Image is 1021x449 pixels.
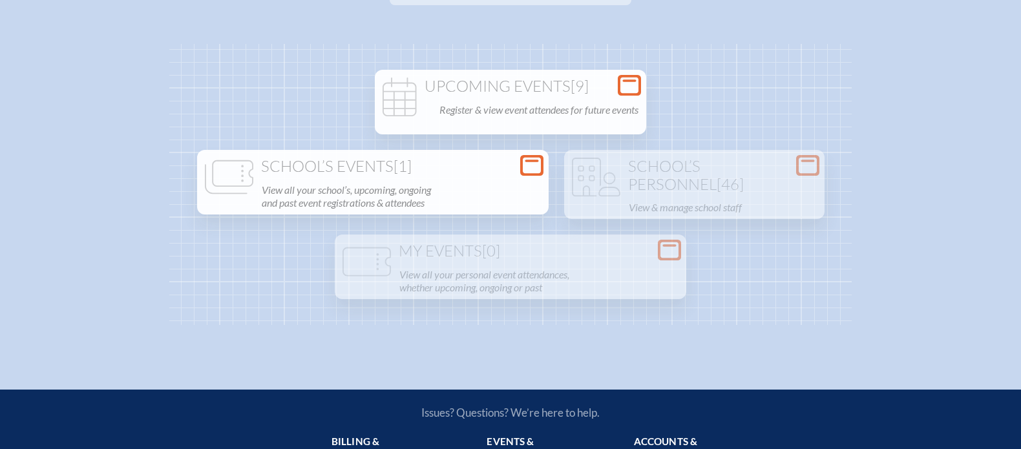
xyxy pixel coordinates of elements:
h1: School’s Personnel [569,158,819,193]
h1: School’s Events [202,158,543,176]
span: [0] [482,241,500,260]
p: View all your personal event attendances, whether upcoming, ongoing or past [399,266,679,297]
p: View & manage school staff [629,198,817,216]
p: View all your school’s, upcoming, ongoing and past event registrations & attendees [262,181,541,212]
h1: Upcoming Events [380,78,641,96]
span: [1] [394,156,412,176]
p: Register & view event attendees for future events [439,101,638,119]
span: [9] [571,76,589,96]
p: Issues? Questions? We’re here to help. [283,406,738,419]
h1: My Events [340,242,681,260]
span: [46] [717,174,744,194]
